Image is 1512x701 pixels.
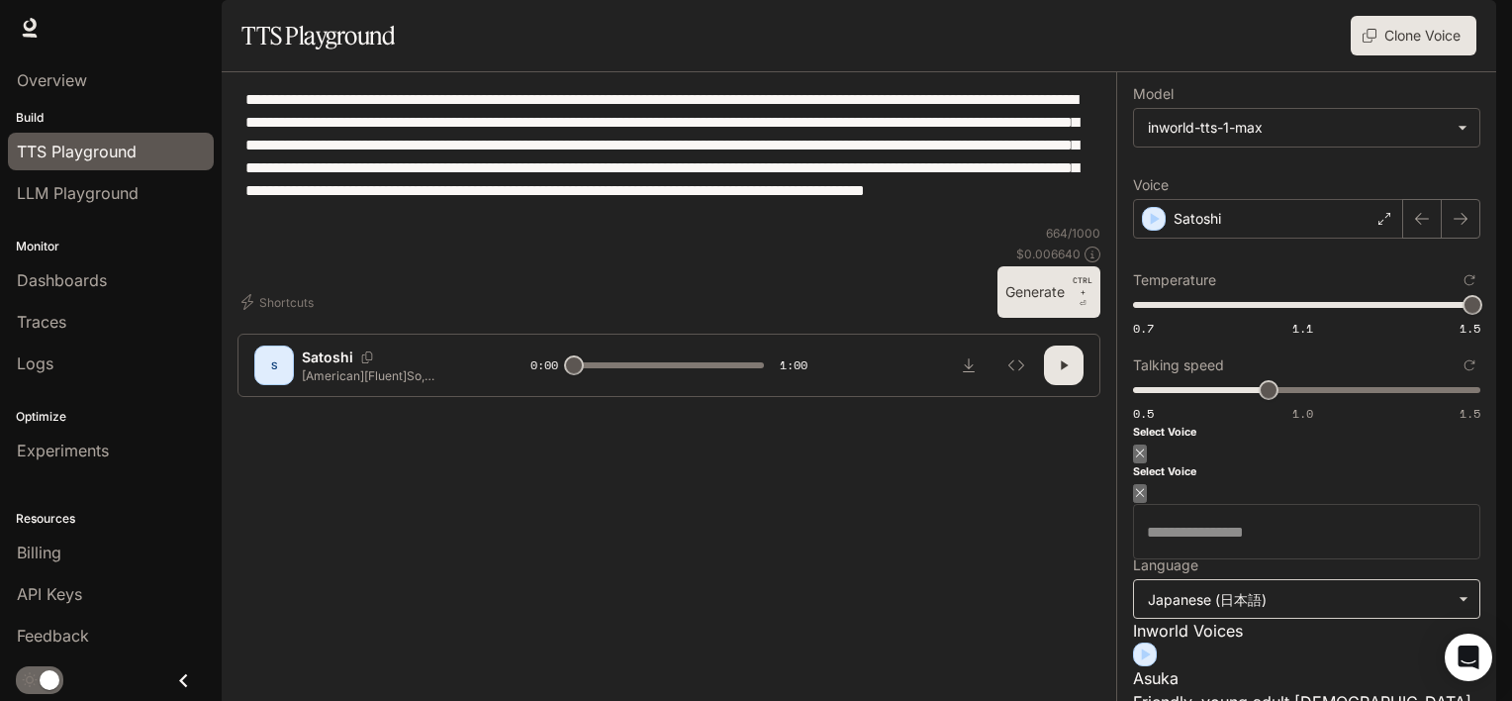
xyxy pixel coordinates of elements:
div: inworld-tts-1-max [1148,118,1448,138]
span: 0:00 [530,355,558,375]
button: GenerateCTRL +⏎ [997,266,1100,318]
p: Voice [1133,178,1169,192]
p: Asuka [1133,666,1480,690]
p: [American][Fluent]So, whenever I have the time off, that's what I'll be doing! It's my specialty!... [302,367,483,384]
button: Shortcuts [237,286,322,318]
p: Language [1133,558,1198,572]
p: Inworld Voices [1133,619,1480,643]
button: Download audio [949,346,989,385]
span: 0.7 [1133,320,1154,337]
button: Inspect [996,346,1036,385]
button: Clone Voice [1351,16,1476,55]
span: 1.0 [1292,405,1313,422]
p: Talking speed [1133,358,1224,372]
p: Satoshi [302,348,353,367]
h6: Select Voice [1133,425,1480,441]
div: S [258,350,290,381]
p: Temperature [1133,273,1216,287]
button: Reset to default [1459,269,1480,291]
div: inworld-tts-1-max [1134,109,1479,147]
span: 1:00 [780,355,807,375]
p: 664 / 1000 [1046,225,1100,242]
button: Copy Voice ID [353,351,381,363]
button: Reset to default [1459,354,1480,376]
span: 1.5 [1460,320,1480,337]
p: ⏎ [1073,274,1092,310]
p: Satoshi [1174,209,1221,229]
h6: Select Voice [1133,464,1480,480]
h1: TTS Playground [241,16,395,55]
div: Japanese (日本語) [1134,580,1479,618]
p: CTRL + [1073,274,1092,298]
span: 1.1 [1292,320,1313,337]
span: 0.5 [1133,405,1154,422]
div: Open Intercom Messenger [1445,634,1492,681]
p: Model [1133,87,1174,101]
span: 1.5 [1460,405,1480,422]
